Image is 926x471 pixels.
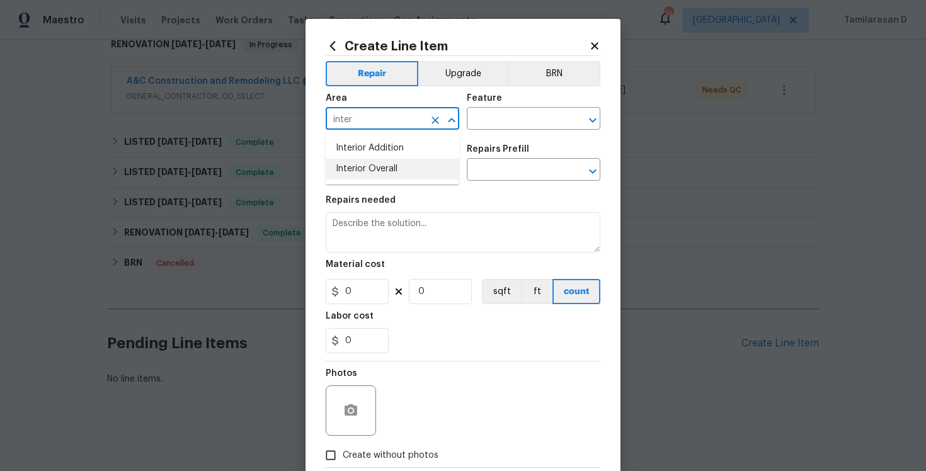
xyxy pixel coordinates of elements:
li: Interior Addition [326,138,459,159]
h2: Create Line Item [326,39,589,53]
button: BRN [508,61,600,86]
h5: Repairs Prefill [467,145,529,154]
span: Create without photos [343,449,438,462]
button: Close [443,111,460,129]
button: Repair [326,61,418,86]
button: sqft [482,279,521,304]
button: Upgrade [418,61,508,86]
h5: Area [326,94,347,103]
button: Open [584,162,602,180]
h5: Feature [467,94,502,103]
button: count [552,279,600,304]
h5: Labor cost [326,312,374,321]
button: Open [584,111,602,129]
li: Interior Overall [326,159,459,179]
button: ft [521,279,552,304]
h5: Repairs needed [326,196,396,205]
h5: Photos [326,369,357,378]
h5: Material cost [326,260,385,269]
button: Clear [426,111,444,129]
